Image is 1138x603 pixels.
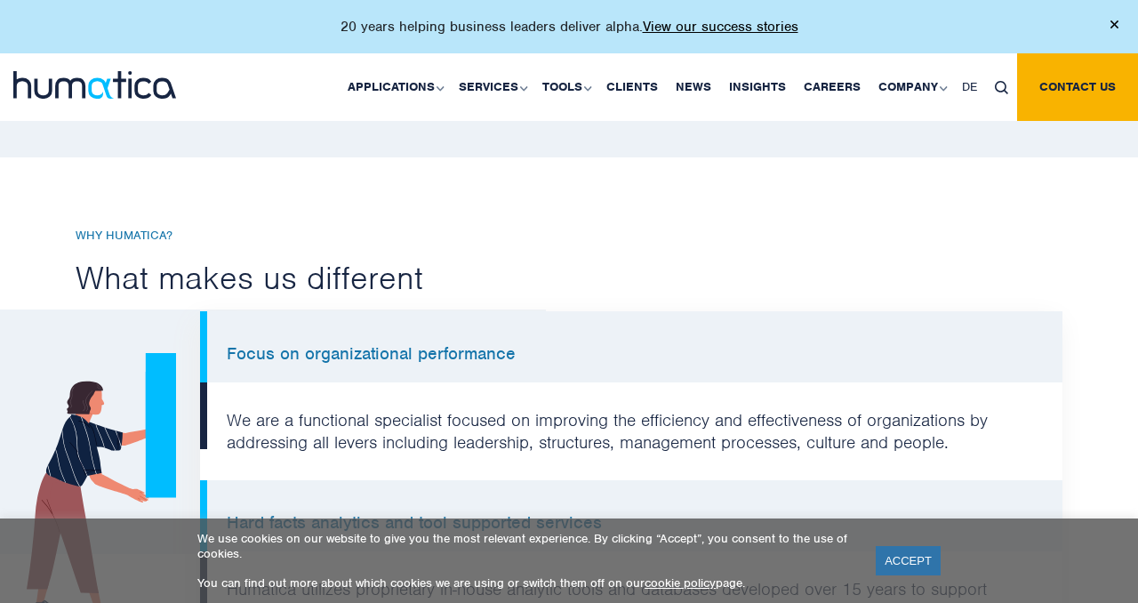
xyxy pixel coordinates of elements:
a: Clients [597,53,667,121]
span: DE [962,79,977,94]
p: You can find out more about which cookies we are using or switch them off on our page. [197,575,853,591]
a: ACCEPT [876,546,941,575]
a: Contact us [1017,53,1138,121]
a: Insights [720,53,795,121]
a: Tools [533,53,597,121]
a: DE [953,53,986,121]
a: News [667,53,720,121]
a: Applications [339,53,450,121]
a: cookie policy [645,575,716,591]
a: Services [450,53,533,121]
p: We use cookies on our website to give you the most relevant experience. By clicking “Accept”, you... [197,531,853,561]
h6: Why Humatica? [76,229,1062,244]
p: 20 years helping business leaders deliver alpha. [341,18,798,36]
li: We are a functional specialist focused on improving the efficiency and effectiveness of organizat... [200,382,1062,480]
li: Focus on organizational performance [200,311,1062,382]
a: Careers [795,53,870,121]
h2: What makes us different [76,257,1062,298]
img: logo [13,71,176,99]
a: Company [870,53,953,121]
img: search_icon [995,81,1008,94]
a: View our success stories [643,18,798,36]
li: Hard facts analytics and tool supported services [200,480,1062,551]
